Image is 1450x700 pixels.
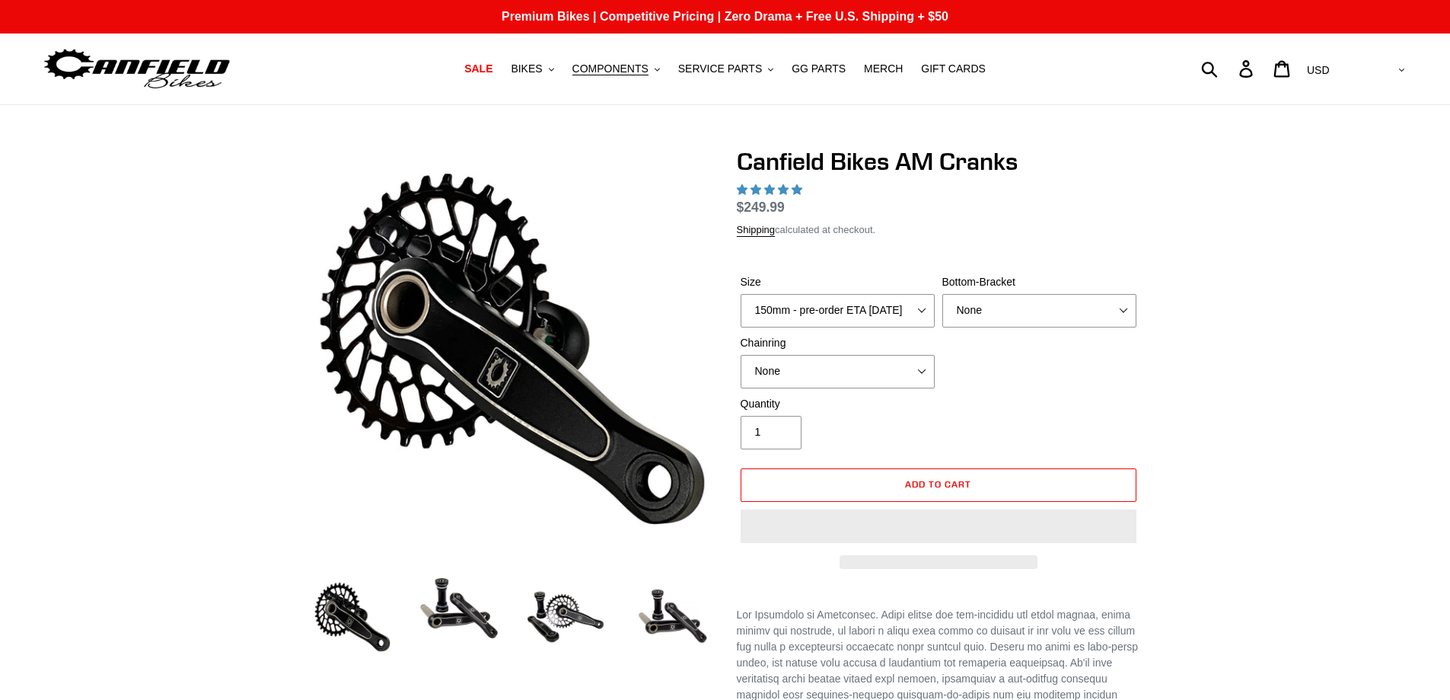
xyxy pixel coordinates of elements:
span: $249.99 [737,200,785,215]
span: 4.97 stars [737,184,805,196]
img: Canfield Bikes AM Cranks [314,150,711,548]
a: Shipping [737,224,776,237]
span: GIFT CARDS [921,62,986,75]
input: Search [1209,52,1248,85]
img: Load image into Gallery viewer, Canfield Bikes AM Cranks [311,575,394,659]
label: Bottom-Bracket [942,274,1136,290]
span: COMPONENTS [572,62,649,75]
label: Size [741,274,935,290]
button: COMPONENTS [565,59,668,79]
span: SERVICE PARTS [678,62,762,75]
a: MERCH [856,59,910,79]
img: Canfield Bikes [42,45,232,93]
img: Load image into Gallery viewer, Canfield Bikes AM Cranks [524,575,607,659]
label: Quantity [741,396,935,412]
button: Add to cart [741,468,1136,502]
a: GG PARTS [784,59,853,79]
img: Load image into Gallery viewer, CANFIELD-AM_DH-CRANKS [630,575,714,659]
button: SERVICE PARTS [671,59,781,79]
a: GIFT CARDS [913,59,993,79]
span: SALE [464,62,492,75]
div: calculated at checkout. [737,222,1140,238]
span: GG PARTS [792,62,846,75]
span: MERCH [864,62,903,75]
span: Add to cart [905,478,971,490]
h1: Canfield Bikes AM Cranks [737,147,1140,176]
a: SALE [457,59,500,79]
span: BIKES [511,62,542,75]
button: BIKES [503,59,561,79]
label: Chainring [741,335,935,351]
img: Load image into Gallery viewer, Canfield Cranks [417,575,501,642]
